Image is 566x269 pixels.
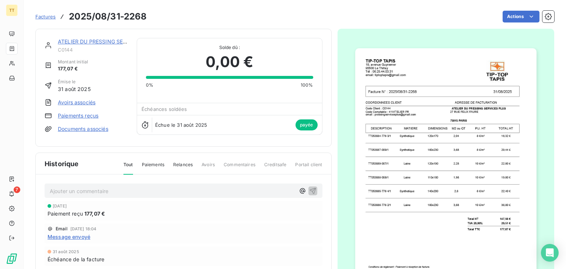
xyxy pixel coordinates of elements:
[58,59,88,65] span: Montant initial
[56,227,67,231] span: Email
[146,82,153,88] span: 0%
[6,4,18,16] div: TT
[45,159,79,169] span: Historique
[123,161,133,175] span: Tout
[58,112,98,119] a: Paiements reçus
[541,244,559,262] div: Open Intercom Messenger
[155,122,207,128] span: Échue le 31 août 2025
[141,106,187,112] span: Échéances soldées
[142,161,164,174] span: Paiements
[58,99,95,106] a: Avoirs associés
[58,78,91,85] span: Émise le
[53,204,67,208] span: [DATE]
[58,65,88,73] span: 177,07 €
[146,44,313,51] span: Solde dû :
[53,249,79,254] span: 31 août 2025
[503,11,539,22] button: Actions
[206,51,253,73] span: 0,00 €
[173,161,193,174] span: Relances
[58,125,108,133] a: Documents associés
[295,161,322,174] span: Portail client
[264,161,287,174] span: Creditsafe
[202,161,215,174] span: Avoirs
[48,255,104,263] span: Échéance de la facture
[14,186,20,193] span: 7
[58,38,157,45] a: ATELIER DU PRESSING SERVICES PLUS
[296,119,318,130] span: payée
[69,10,147,23] h3: 2025/08/31-2268
[6,253,18,265] img: Logo LeanPay
[301,82,313,88] span: 100%
[35,13,56,20] a: Factures
[58,47,128,53] span: C0144
[58,85,91,93] span: 31 août 2025
[84,210,105,217] span: 177,07 €
[48,233,90,241] span: Message envoyé
[35,14,56,20] span: Factures
[48,210,83,217] span: Paiement reçu
[70,227,97,231] span: [DATE] 18:04
[224,161,255,174] span: Commentaires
